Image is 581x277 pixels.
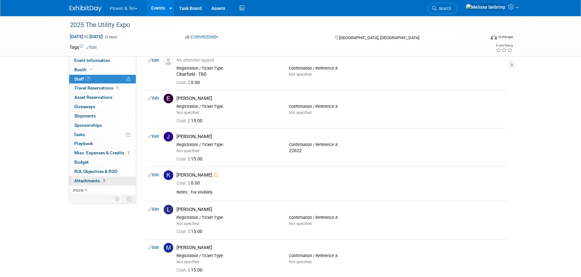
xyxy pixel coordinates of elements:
a: Budget [69,158,136,167]
a: Giveaways [69,102,136,111]
span: Potential Scheduling Conflict -- at least one attendee is tagged in another overlapping event. [126,76,131,82]
button: Committed [183,34,221,40]
span: [DATE] [DATE] [70,34,103,39]
span: Search [437,6,451,11]
a: Travel Reservations1 [69,84,136,93]
a: Staff7 [69,75,136,84]
div: Registration / Ticket Type: [176,142,279,147]
span: ROI, Objectives & ROO [74,169,117,174]
img: E.jpg [164,94,173,103]
a: Edit [148,96,159,100]
a: Edit [148,207,159,212]
span: Misc. Expenses & Credits [74,150,131,155]
a: Playbook [69,139,136,148]
img: Melissa Seibring [466,4,505,11]
a: Edit [148,134,159,139]
td: Tags [70,44,97,50]
a: more [69,186,136,195]
a: Event Information [69,56,136,65]
a: Booth [69,65,136,74]
div: [PERSON_NAME] [176,245,504,251]
div: In-Person [498,35,513,39]
span: 15.00 [176,229,205,234]
span: Cost: $ [176,80,191,85]
div: No attendee tagged [176,57,504,63]
img: ExhibitDay [70,5,102,12]
span: [GEOGRAPHIC_DATA], [GEOGRAPHIC_DATA] [339,35,419,40]
td: Personalize Event Tab Strip [112,195,123,203]
div: Confirmation / Reference #: [289,104,392,109]
span: 0.00 [176,80,202,85]
span: Cost: $ [176,267,191,273]
img: Unassigned-User-Icon.png [164,56,173,65]
span: more [73,187,83,193]
div: Confirmation / Reference #: [289,142,392,147]
span: 1 [126,151,131,155]
img: M.jpg [164,243,173,253]
img: Format-Inperson.png [491,34,497,39]
div: Confirmation / Reference #: [289,215,392,220]
div: [PERSON_NAME] [176,206,504,212]
span: Not specified [289,110,312,115]
a: ROI, Objectives & ROO [69,167,136,176]
a: Search [428,3,457,14]
span: 7 [86,76,90,81]
span: Not specified [176,110,199,115]
div: Notes: [176,190,188,195]
a: Asset Reservations [69,93,136,102]
a: Edit [148,58,159,63]
div: Confirmation / Reference #: [289,253,392,258]
a: Attachments3 [69,177,136,186]
div: Registration / Ticket Type: [176,104,279,109]
span: Asset Reservations [74,95,112,100]
span: Budget [74,160,89,165]
a: Edit [86,45,97,50]
div: 2025 The Utility Expo [68,19,475,31]
i: Double-book Warning! [213,172,218,177]
span: Event Information [74,58,110,63]
a: Sponsorships [69,121,136,130]
span: Cost: $ [176,180,191,186]
img: K.jpg [164,170,173,180]
span: 15.00 [176,118,205,123]
td: Toggle Event Tabs [123,195,136,203]
a: Misc. Expenses & Credits1 [69,149,136,158]
a: Tasks [69,130,136,139]
span: 15.00 [176,267,205,273]
span: Attachments [74,178,106,183]
div: [PERSON_NAME] [176,95,504,101]
div: 22622 [289,148,392,154]
div: Confirmation / Reference #: [289,66,392,71]
div: For Visibility [191,190,504,195]
div: Event Format [447,33,513,43]
div: Registration / Ticket Type: [176,66,279,71]
a: Edit [148,173,159,177]
span: Cost: $ [176,118,191,123]
span: Travel Reservations [74,85,120,91]
span: Not specified [176,221,199,226]
div: Registration / Ticket Type: [176,215,279,220]
span: Sponsorships [74,123,102,128]
div: [PERSON_NAME] [176,134,504,140]
i: Booth reservation complete [89,68,93,71]
div: Clearfield - TBD [176,72,279,77]
span: Giveaways [74,104,95,109]
div: [PERSON_NAME] [176,172,504,178]
img: J.jpg [164,132,173,142]
span: Not specified [289,260,312,264]
div: Registration / Ticket Type: [176,253,279,258]
span: 3 [102,178,106,183]
a: Edit [148,245,159,250]
img: L.jpg [164,205,173,214]
span: (3 days) [104,35,118,39]
span: Not specified [176,260,199,264]
span: 0.00 [176,180,202,186]
span: Not specified [289,221,312,226]
a: Shipments [69,112,136,121]
div: Event Rating [495,44,513,47]
span: Staff [74,76,90,82]
span: 1 [115,86,120,91]
span: Not specified [289,72,312,77]
span: Cost: $ [176,156,191,161]
span: Shipments [74,113,96,118]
